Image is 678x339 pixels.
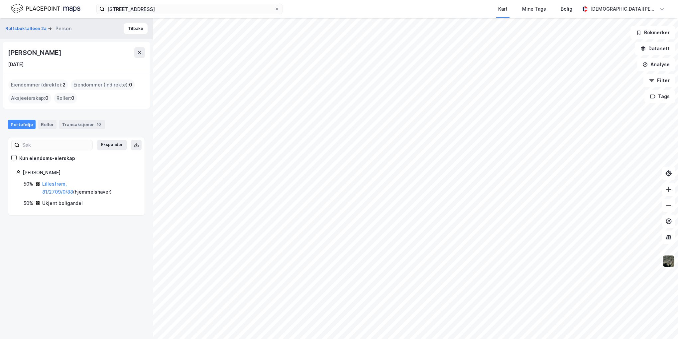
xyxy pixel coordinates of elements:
div: 10 [95,121,102,128]
div: Roller [38,120,56,129]
span: 0 [71,94,74,102]
div: Kart [498,5,508,13]
img: logo.f888ab2527a4732fd821a326f86c7f29.svg [11,3,80,15]
input: Søk på adresse, matrikkel, gårdeiere, leietakere eller personer [105,4,274,14]
div: Portefølje [8,120,36,129]
button: Rolfsbuktalléen 2a [5,25,48,32]
div: Kun eiendoms-eierskap [19,154,75,162]
div: Ukjent boligandel [42,199,83,207]
div: Roller : [54,93,77,103]
div: [DEMOGRAPHIC_DATA][PERSON_NAME] [590,5,657,13]
div: 50% [24,199,33,207]
button: Filter [643,74,675,87]
div: [DATE] [8,61,24,69]
div: 50% [24,180,33,188]
button: Datasett [635,42,675,55]
img: 9k= [662,255,675,267]
div: Transaksjoner [59,120,105,129]
div: ( hjemmelshaver ) [42,180,137,196]
div: Bolig [561,5,572,13]
button: Tilbake [124,23,148,34]
div: Aksjeeierskap : [8,93,51,103]
span: 2 [62,81,65,89]
div: Eiendommer (direkte) : [8,80,68,90]
button: Ekspander [97,140,127,150]
div: Eiendommer (Indirekte) : [71,80,135,90]
span: 0 [129,81,132,89]
div: Person [56,25,71,33]
button: Bokmerker [630,26,675,39]
div: [PERSON_NAME] [8,47,62,58]
button: Analyse [637,58,675,71]
button: Tags [644,90,675,103]
span: 0 [45,94,49,102]
iframe: Chat Widget [645,307,678,339]
div: Mine Tags [522,5,546,13]
input: Søk [20,140,92,150]
div: [PERSON_NAME] [23,169,137,177]
a: Lillestrøm, 81/2709/0/88 [42,181,73,195]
